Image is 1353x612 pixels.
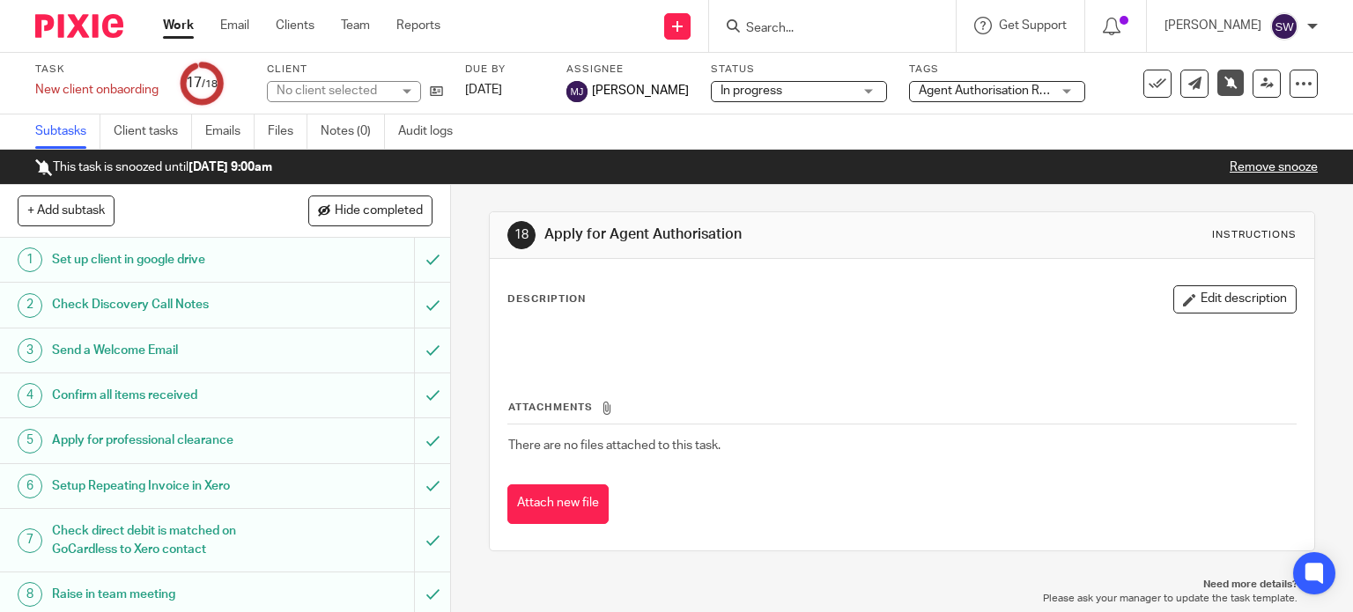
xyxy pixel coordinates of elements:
[52,473,282,499] h1: Setup Repeating Invoice in Xero
[506,592,1298,606] p: Please ask your manager to update the task template.
[52,382,282,409] h1: Confirm all items received
[18,582,42,607] div: 8
[267,63,443,77] label: Client
[18,528,42,553] div: 7
[508,402,593,412] span: Attachments
[341,17,370,34] a: Team
[744,21,903,37] input: Search
[465,63,544,77] label: Due by
[186,73,218,93] div: 17
[566,81,588,102] img: svg%3E
[909,63,1085,77] label: Tags
[919,85,1082,97] span: Agent Authorisation Required
[1212,228,1297,242] div: Instructions
[18,474,42,498] div: 6
[35,14,123,38] img: Pixie
[35,63,159,77] label: Task
[276,17,314,34] a: Clients
[18,247,42,272] div: 1
[35,159,272,176] p: This task is snoozed until
[189,161,272,173] b: [DATE] 9:00am
[544,225,939,244] h1: Apply for Agent Authorisation
[398,114,466,149] a: Audit logs
[308,195,433,225] button: Hide completed
[999,19,1067,32] span: Get Support
[18,338,42,363] div: 3
[18,383,42,408] div: 4
[277,82,391,100] div: No client selected
[52,247,282,273] h1: Set up client in google drive
[1270,12,1298,41] img: svg%3E
[507,221,536,249] div: 18
[52,291,282,318] h1: Check Discovery Call Notes
[508,439,721,452] span: There are no files attached to this task.
[321,114,385,149] a: Notes (0)
[396,17,440,34] a: Reports
[507,484,609,524] button: Attach new file
[18,429,42,453] div: 5
[465,84,502,96] span: [DATE]
[1230,161,1318,173] a: Remove snooze
[52,427,282,453] h1: Apply for professional clearance
[163,17,194,34] a: Work
[1173,285,1297,313] button: Edit description
[52,518,282,563] h1: Check direct debit is matched on GoCardless to Xero contact
[335,204,423,218] span: Hide completed
[507,292,586,306] p: Description
[35,81,159,99] div: New client onbaording
[220,17,249,34] a: Email
[52,581,282,608] h1: Raise in team meeting
[114,114,192,149] a: Client tasks
[52,337,282,364] h1: Send a Welcome Email
[268,114,307,149] a: Files
[721,85,782,97] span: In progress
[18,195,115,225] button: + Add subtask
[566,63,689,77] label: Assignee
[35,114,100,149] a: Subtasks
[592,82,689,100] span: [PERSON_NAME]
[711,63,887,77] label: Status
[18,293,42,318] div: 2
[202,79,218,89] small: /18
[205,114,255,149] a: Emails
[506,578,1298,592] p: Need more details?
[1164,17,1261,34] p: [PERSON_NAME]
